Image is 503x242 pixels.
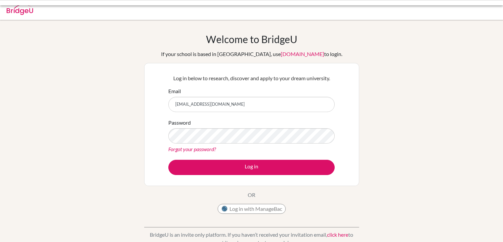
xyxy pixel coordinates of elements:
img: Bridge-U [7,4,33,15]
a: click here [327,231,348,238]
a: [DOMAIN_NAME] [281,51,324,57]
button: Log in with ManageBac [218,204,286,214]
label: Password [168,119,191,127]
div: If your school is based in [GEOGRAPHIC_DATA], use to login. [161,50,342,58]
div: Invalid email or password. [60,5,344,13]
button: Log in [168,160,335,175]
p: Log in below to research, discover and apply to your dream university. [168,74,335,82]
h1: Welcome to BridgeU [206,33,297,45]
p: OR [248,191,255,199]
a: Forgot your password? [168,146,216,152]
label: Email [168,87,181,95]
